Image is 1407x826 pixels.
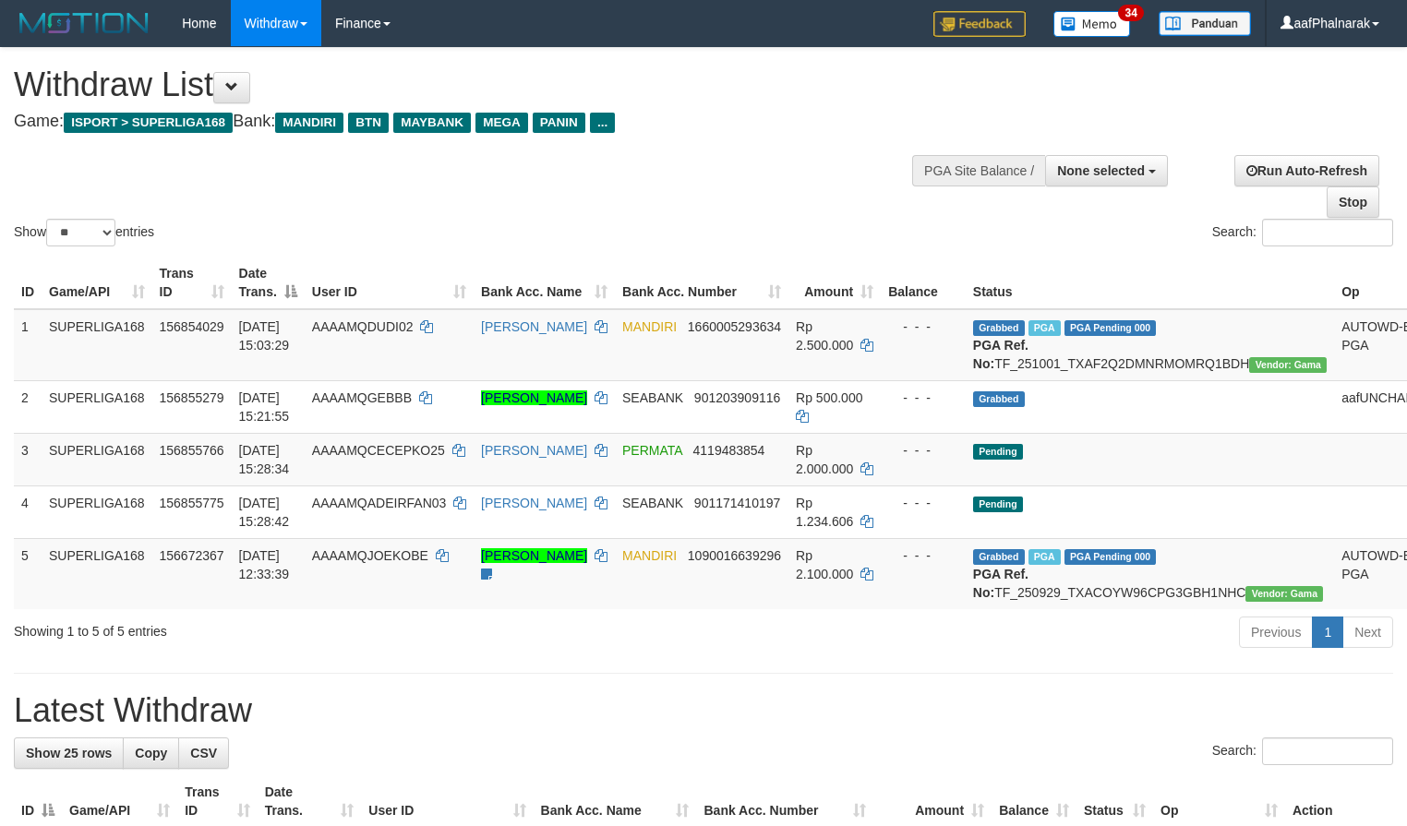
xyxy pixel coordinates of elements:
span: PGA Pending [1064,549,1157,565]
td: 2 [14,380,42,433]
span: 34 [1118,5,1143,21]
span: MAYBANK [393,113,471,133]
div: PGA Site Balance / [912,155,1045,186]
span: Copy 901203909116 to clipboard [694,390,780,405]
div: - - - [888,317,958,336]
label: Show entries [14,219,154,246]
span: Copy [135,746,167,760]
span: Rp 2.500.000 [796,319,853,353]
h4: Game: Bank: [14,113,920,131]
span: Rp 2.000.000 [796,443,853,476]
span: Grabbed [973,391,1025,407]
span: [DATE] 15:21:55 [239,390,290,424]
span: Rp 2.100.000 [796,548,853,581]
a: Show 25 rows [14,737,124,769]
td: 1 [14,309,42,381]
td: 3 [14,433,42,485]
span: None selected [1057,163,1145,178]
b: PGA Ref. No: [973,338,1028,371]
span: 156854029 [160,319,224,334]
span: Show 25 rows [26,746,112,760]
span: [DATE] 12:33:39 [239,548,290,581]
input: Search: [1262,737,1393,765]
h1: Latest Withdraw [14,692,1393,729]
th: Trans ID: activate to sort column ascending [152,257,232,309]
div: - - - [888,441,958,460]
label: Search: [1212,737,1393,765]
span: 156855279 [160,390,224,405]
a: Stop [1327,186,1379,218]
span: 156855766 [160,443,224,458]
span: BTN [348,113,389,133]
a: 1 [1312,617,1343,648]
span: 156855775 [160,496,224,510]
th: Date Trans.: activate to sort column descending [232,257,305,309]
span: ISPORT > SUPERLIGA168 [64,113,233,133]
a: Copy [123,737,179,769]
td: SUPERLIGA168 [42,433,152,485]
td: 5 [14,538,42,609]
a: [PERSON_NAME] [481,319,587,334]
span: SEABANK [622,390,683,405]
span: Pending [973,444,1023,460]
a: Previous [1239,617,1313,648]
b: PGA Ref. No: [973,567,1028,600]
td: TF_251001_TXAF2Q2DMNRMOMRQ1BDH [966,309,1334,381]
span: [DATE] 15:28:34 [239,443,290,476]
span: SEABANK [622,496,683,510]
a: [PERSON_NAME] [481,548,587,563]
input: Search: [1262,219,1393,246]
span: CSV [190,746,217,760]
span: Copy 1660005293634 to clipboard [688,319,781,334]
span: Vendor URL: https://trx31.1velocity.biz [1249,357,1327,373]
th: Game/API: activate to sort column ascending [42,257,152,309]
span: Grabbed [973,320,1025,336]
span: Vendor URL: https://trx31.1velocity.biz [1245,586,1323,602]
th: ID [14,257,42,309]
span: [DATE] 15:28:42 [239,496,290,529]
label: Search: [1212,219,1393,246]
select: Showentries [46,219,115,246]
a: [PERSON_NAME] [481,390,587,405]
span: Copy 901171410197 to clipboard [694,496,780,510]
div: Showing 1 to 5 of 5 entries [14,615,572,640]
a: [PERSON_NAME] [481,496,587,510]
span: Marked by aafsoycanthlai [1028,320,1061,336]
span: ... [590,113,615,133]
td: SUPERLIGA168 [42,538,152,609]
span: AAAAMQDUDI02 [312,319,414,334]
td: TF_250929_TXACOYW96CPG3GBH1NHC [966,538,1334,609]
img: Button%20Memo.svg [1053,11,1131,37]
span: PERMATA [622,443,682,458]
span: Marked by aafsengchandara [1028,549,1061,565]
td: SUPERLIGA168 [42,380,152,433]
span: 156672367 [160,548,224,563]
a: Run Auto-Refresh [1234,155,1379,186]
th: Bank Acc. Number: activate to sort column ascending [615,257,788,309]
img: Feedback.jpg [933,11,1026,37]
span: AAAAMQJOEKOBE [312,548,428,563]
button: None selected [1045,155,1168,186]
td: 4 [14,485,42,538]
span: MANDIRI [622,548,677,563]
th: Amount: activate to sort column ascending [788,257,881,309]
span: Copy 4119483854 to clipboard [693,443,765,458]
span: Rp 1.234.606 [796,496,853,529]
span: AAAAMQCECEPKO25 [312,443,445,458]
div: - - - [888,546,958,565]
span: Rp 500.000 [796,390,862,405]
span: MANDIRI [622,319,677,334]
a: CSV [178,737,229,769]
h1: Withdraw List [14,66,920,103]
th: Bank Acc. Name: activate to sort column ascending [474,257,615,309]
div: - - - [888,494,958,512]
td: SUPERLIGA168 [42,485,152,538]
th: User ID: activate to sort column ascending [305,257,474,309]
span: PANIN [533,113,585,133]
span: PGA Pending [1064,320,1157,336]
span: Copy 1090016639296 to clipboard [688,548,781,563]
span: [DATE] 15:03:29 [239,319,290,353]
img: panduan.png [1159,11,1251,36]
th: Status [966,257,1334,309]
span: Grabbed [973,549,1025,565]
